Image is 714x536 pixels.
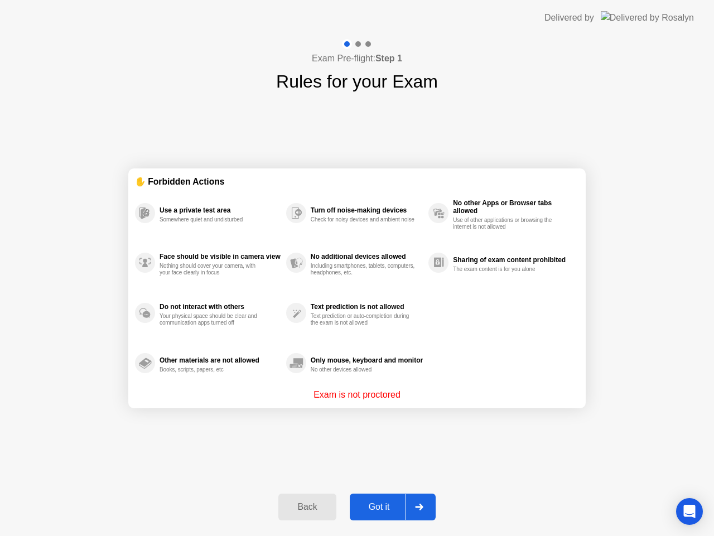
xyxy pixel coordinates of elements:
[601,11,694,24] img: Delivered by Rosalyn
[160,313,265,326] div: Your physical space should be clear and communication apps turned off
[160,216,265,223] div: Somewhere quiet and undisturbed
[453,199,573,215] div: No other Apps or Browser tabs allowed
[453,256,573,264] div: Sharing of exam content prohibited
[160,263,265,276] div: Nothing should cover your camera, with your face clearly in focus
[160,253,281,260] div: Face should be visible in camera view
[311,313,416,326] div: Text prediction or auto-completion during the exam is not allowed
[453,266,558,273] div: The exam content is for you alone
[353,502,406,512] div: Got it
[160,206,281,214] div: Use a private test area
[276,68,438,95] h1: Rules for your Exam
[313,388,401,402] p: Exam is not proctored
[375,54,402,63] b: Step 1
[350,494,436,520] button: Got it
[311,356,423,364] div: Only mouse, keyboard and monitor
[311,303,423,311] div: Text prediction is not allowed
[453,217,558,230] div: Use of other applications or browsing the internet is not allowed
[160,303,281,311] div: Do not interact with others
[160,366,265,373] div: Books, scripts, papers, etc
[311,263,416,276] div: Including smartphones, tablets, computers, headphones, etc.
[278,494,336,520] button: Back
[311,206,423,214] div: Turn off noise-making devices
[676,498,703,525] div: Open Intercom Messenger
[160,356,281,364] div: Other materials are not allowed
[312,52,402,65] h4: Exam Pre-flight:
[311,253,423,260] div: No additional devices allowed
[544,11,594,25] div: Delivered by
[311,366,416,373] div: No other devices allowed
[282,502,332,512] div: Back
[311,216,416,223] div: Check for noisy devices and ambient noise
[135,175,579,188] div: ✋ Forbidden Actions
